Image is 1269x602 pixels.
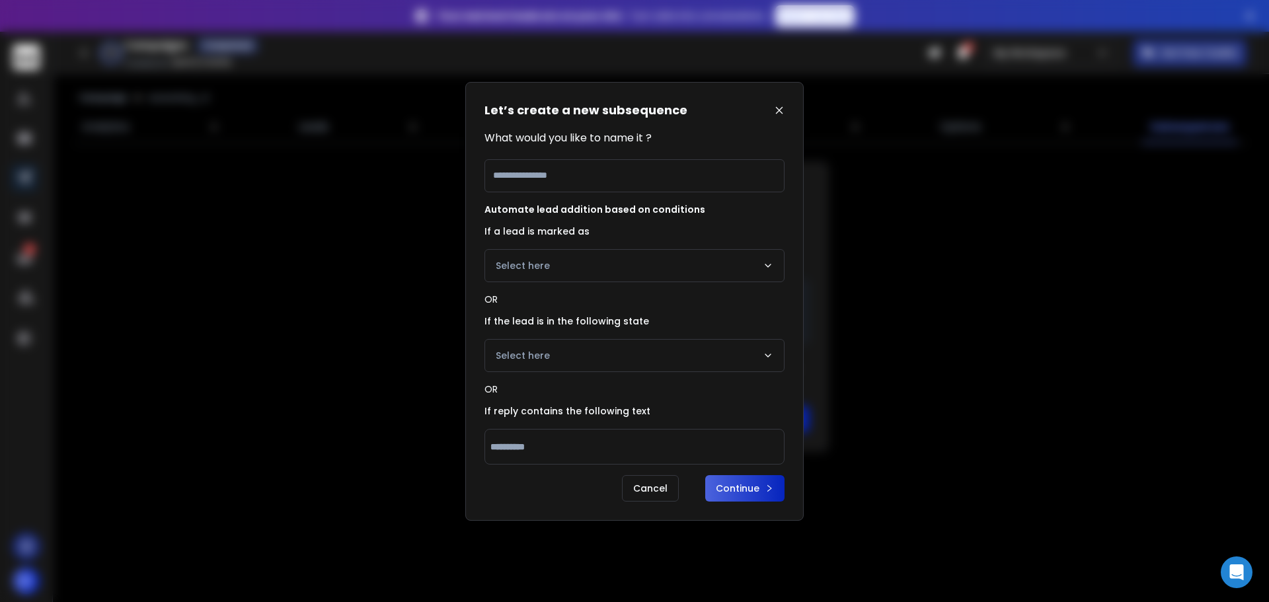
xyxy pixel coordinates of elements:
div: Open Intercom Messenger [1221,556,1252,588]
p: Cancel [622,475,679,502]
p: Select here [496,259,550,272]
p: What would you like to name it ? [484,130,785,146]
label: If a lead is marked as [484,227,785,236]
h2: OR [484,293,785,306]
p: Select here [496,349,550,362]
h2: OR [484,383,785,396]
h1: Let’s create a new subsequence [484,101,687,120]
h2: Automate lead addition based on conditions [484,203,785,216]
label: If the lead is in the following state [484,317,785,326]
label: If reply contains the following text [484,406,785,416]
button: Continue [705,475,785,502]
